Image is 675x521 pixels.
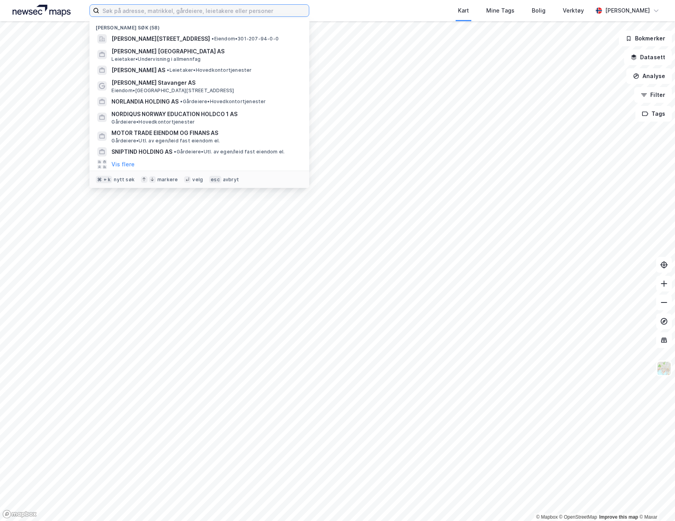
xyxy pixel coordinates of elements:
[111,160,135,169] button: Vis flere
[624,49,672,65] button: Datasett
[114,177,135,183] div: nytt søk
[111,87,234,94] span: Eiendom • [GEOGRAPHIC_DATA][STREET_ADDRESS]
[111,128,300,138] span: MOTOR TRADE EIENDOM OG FINANS AS
[111,109,300,119] span: NORDIQUS NORWAY EDUCATION HOLDCO 1 AS
[111,47,300,56] span: [PERSON_NAME] [GEOGRAPHIC_DATA] AS
[626,68,672,84] button: Analyse
[486,6,514,15] div: Mine Tags
[111,34,210,44] span: [PERSON_NAME][STREET_ADDRESS]
[192,177,203,183] div: velg
[111,138,220,144] span: Gårdeiere • Utl. av egen/leid fast eiendom el.
[99,5,309,16] input: Søk på adresse, matrikkel, gårdeiere, leietakere eller personer
[111,147,172,157] span: SNIPTIND HOLDING AS
[89,18,309,33] div: [PERSON_NAME] søk (58)
[2,510,37,519] a: Mapbox homepage
[212,36,214,42] span: •
[599,514,638,520] a: Improve this map
[212,36,279,42] span: Eiendom • 301-207-94-0-0
[111,56,201,62] span: Leietaker • Undervisning i allmennfag
[111,66,165,75] span: [PERSON_NAME] AS
[180,98,266,105] span: Gårdeiere • Hovedkontortjenester
[209,176,221,184] div: esc
[167,67,252,73] span: Leietaker • Hovedkontortjenester
[563,6,584,15] div: Verktøy
[559,514,597,520] a: OpenStreetMap
[13,5,71,16] img: logo.a4113a55bc3d86da70a041830d287a7e.svg
[180,98,182,104] span: •
[635,106,672,122] button: Tags
[536,514,558,520] a: Mapbox
[634,87,672,103] button: Filter
[157,177,178,183] div: markere
[657,361,671,376] img: Z
[223,177,239,183] div: avbryt
[636,483,675,521] iframe: Chat Widget
[111,119,195,125] span: Gårdeiere • Hovedkontortjenester
[174,149,285,155] span: Gårdeiere • Utl. av egen/leid fast eiendom el.
[619,31,672,46] button: Bokmerker
[96,176,112,184] div: ⌘ + k
[174,149,176,155] span: •
[167,67,169,73] span: •
[532,6,545,15] div: Bolig
[458,6,469,15] div: Kart
[605,6,650,15] div: [PERSON_NAME]
[111,78,300,87] span: [PERSON_NAME] Stavanger AS
[111,97,179,106] span: NORLANDIA HOLDING AS
[636,483,675,521] div: Kontrollprogram for chat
